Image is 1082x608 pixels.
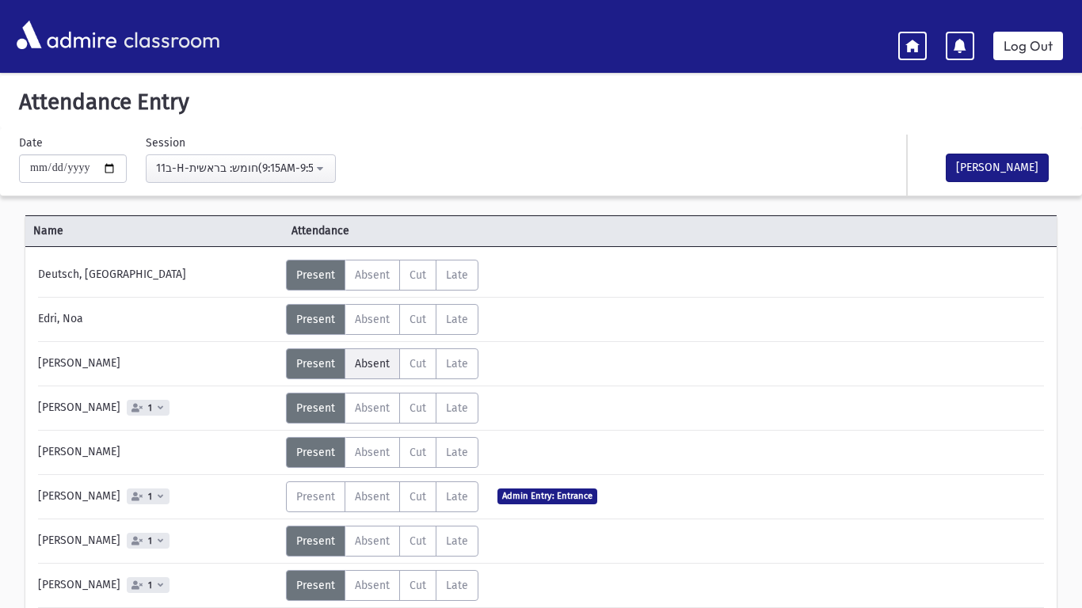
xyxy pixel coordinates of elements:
span: Late [446,401,468,415]
h5: Attendance Entry [13,89,1069,116]
button: 11ב-H-חומש: בראשית(9:15AM-9:58AM) [146,154,336,183]
span: Present [296,313,335,326]
div: [PERSON_NAME] [30,481,286,512]
span: Cut [410,313,426,326]
div: AttTypes [286,526,478,557]
span: Late [446,490,468,503]
span: Late [446,446,468,459]
span: Present [296,401,335,415]
span: 1 [145,580,155,591]
span: Present [296,268,335,282]
span: Attendance [284,222,542,239]
span: Present [296,534,335,548]
span: Cut [410,401,426,415]
span: Present [296,446,335,459]
div: [PERSON_NAME] [30,393,286,424]
div: [PERSON_NAME] [30,570,286,601]
span: Absent [355,446,390,459]
span: Cut [410,490,426,503]
label: Date [19,135,43,151]
span: Name [25,222,284,239]
span: Absent [355,579,390,592]
div: AttTypes [286,348,478,379]
span: Present [296,490,335,503]
span: Cut [410,534,426,548]
span: Absent [355,357,390,370]
span: 1 [145,403,155,413]
div: AttTypes [286,570,478,601]
span: Present [296,579,335,592]
span: Absent [355,490,390,503]
span: Absent [355,268,390,282]
div: Deutsch, [GEOGRAPHIC_DATA] [30,260,286,291]
div: [PERSON_NAME] [30,348,286,379]
span: Cut [410,268,426,282]
div: [PERSON_NAME] [30,437,286,468]
span: 1 [145,492,155,502]
div: 11ב-H-חומש: בראשית(9:15AM-9:58AM) [156,160,313,177]
div: AttTypes [286,304,478,335]
span: Absent [355,313,390,326]
div: AttTypes [286,260,478,291]
span: Cut [410,579,426,592]
img: AdmirePro [13,17,120,53]
span: Admin Entry: Entrance [497,488,597,503]
span: Cut [410,357,426,370]
span: Absent [355,401,390,415]
div: AttTypes [286,481,478,512]
span: Cut [410,446,426,459]
div: Edri, Noa [30,304,286,335]
div: AttTypes [286,437,478,468]
label: Session [146,135,185,151]
button: [PERSON_NAME] [946,154,1049,182]
span: Late [446,268,468,282]
div: AttTypes [286,393,478,424]
span: Present [296,357,335,370]
div: [PERSON_NAME] [30,526,286,557]
span: Absent [355,534,390,548]
span: classroom [120,14,220,56]
span: Late [446,534,468,548]
a: Log Out [993,32,1063,60]
span: Late [446,313,468,326]
span: Late [446,357,468,370]
span: 1 [145,536,155,546]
